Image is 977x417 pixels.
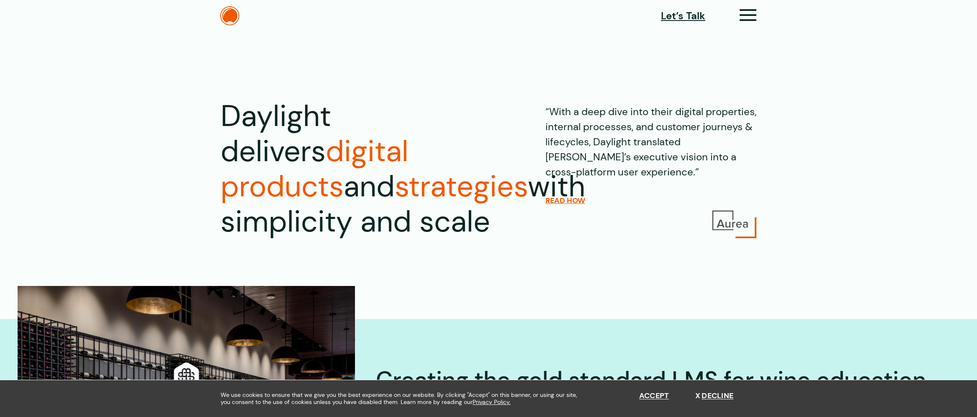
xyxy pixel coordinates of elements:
[221,99,490,239] h1: Daylight delivers and with simplicity and scale
[473,399,511,406] a: Privacy Policy.
[545,99,756,180] p: “With a deep dive into their digital properties, internal processes, and customer journeys & life...
[221,391,585,406] span: We use cookies to ensure that we give you the best experience on our website. By clicking "Accept...
[695,391,733,401] button: Decline
[545,196,585,205] a: READ HOW
[661,8,705,23] a: Let’s Talk
[220,6,239,26] img: The Daylight Studio Logo
[395,167,528,206] span: strategies
[221,132,409,206] span: digital products
[376,365,926,395] h2: Creating the gold standard LMS for wine education
[710,209,750,232] img: Aurea Logo
[639,391,669,401] button: Accept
